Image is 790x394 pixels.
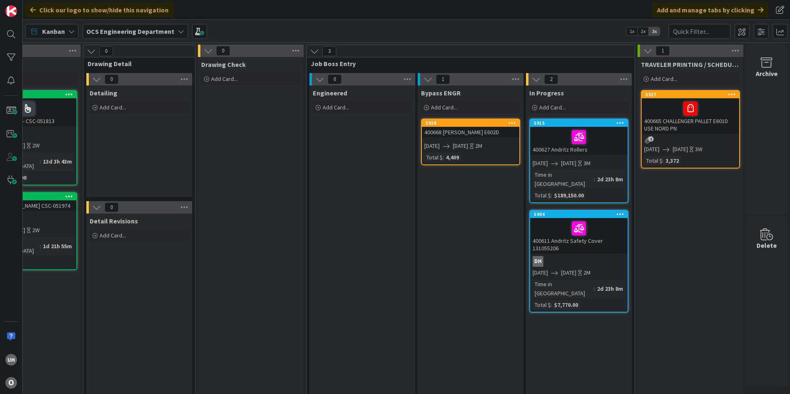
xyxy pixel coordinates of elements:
[534,211,628,217] div: 5904
[530,211,628,254] div: 5904400611 Andritz Safety Cover 131055206
[642,98,739,134] div: 400665 CHALLENGER PALLET E601D USE NORD PN
[656,46,670,56] span: 1
[533,268,548,277] span: [DATE]
[32,141,40,150] div: 2W
[533,170,594,188] div: Time in [GEOGRAPHIC_DATA]
[552,300,580,309] div: $7,770.00
[626,27,638,36] span: 1x
[757,240,777,250] div: Delete
[328,74,342,84] span: 0
[322,46,336,56] span: 3
[638,27,649,36] span: 2x
[42,26,65,36] span: Kanban
[99,46,113,56] span: 0
[444,153,461,162] div: 4,409
[216,46,230,56] span: 0
[533,191,551,200] div: Total $
[539,104,566,111] span: Add Card...
[664,156,681,165] div: 3,372
[533,256,543,267] div: DH
[695,145,702,154] div: 3W
[5,377,17,389] div: O
[311,59,624,68] span: Job Boss Entry
[594,284,595,293] span: :
[5,5,17,17] img: Visit kanbanzone.com
[5,354,17,366] div: uh
[436,74,450,84] span: 1
[551,191,552,200] span: :
[475,142,482,150] div: 2M
[644,156,662,165] div: Total $
[530,256,628,267] div: DH
[649,27,660,36] span: 3x
[421,89,461,97] span: Bypass ENGR
[594,175,595,184] span: :
[530,127,628,155] div: 400627 Andritz Rollers
[41,157,74,166] div: 13d 3h 43m
[645,92,739,97] div: 5937
[583,268,590,277] div: 2M
[453,142,468,150] span: [DATE]
[25,2,174,17] div: Click our logo to show/hide this navigation
[583,159,590,168] div: 3M
[642,91,739,134] div: 5937400665 CHALLENGER PALLET E601D USE NORD PN
[544,74,558,84] span: 2
[561,268,576,277] span: [DATE]
[530,218,628,254] div: 400611 Andritz Safety Cover 131055206
[644,145,659,154] span: [DATE]
[642,91,739,98] div: 5937
[105,202,119,212] span: 0
[422,119,519,138] div: 5938400668 [PERSON_NAME] E602D
[530,211,628,218] div: 5904
[673,145,688,154] span: [DATE]
[105,74,119,84] span: 0
[424,153,443,162] div: Total $
[648,136,654,142] span: 1
[443,153,444,162] span: :
[595,175,625,184] div: 2d 23h 8m
[551,300,552,309] span: :
[90,89,117,97] span: Detailing
[426,120,519,126] div: 5938
[533,300,551,309] div: Total $
[88,59,185,68] span: Drawing Detail
[422,119,519,127] div: 5938
[533,280,594,298] div: Time in [GEOGRAPHIC_DATA]
[40,157,41,166] span: :
[100,232,126,239] span: Add Card...
[552,191,586,200] div: $189,150.00
[662,156,664,165] span: :
[561,159,576,168] span: [DATE]
[422,127,519,138] div: 400668 [PERSON_NAME] E602D
[431,104,457,111] span: Add Card...
[323,104,349,111] span: Add Card...
[32,226,40,235] div: 2W
[201,60,246,69] span: Drawing Check
[669,24,731,39] input: Quick Filter...
[41,242,74,251] div: 1d 21h 55m
[86,27,174,36] b: OCS Engineering Department
[529,89,564,97] span: In Progress
[756,69,778,78] div: Archive
[100,104,126,111] span: Add Card...
[530,119,628,127] div: 5915
[211,75,238,83] span: Add Card...
[652,2,769,17] div: Add and manage tabs by clicking
[530,119,628,155] div: 5915400627 Andritz Rollers
[533,159,548,168] span: [DATE]
[534,120,628,126] div: 5915
[90,217,138,225] span: Detail Revisions
[424,142,440,150] span: [DATE]
[641,60,740,69] span: TRAVELER PRINTING / SCHEDULING
[651,75,677,83] span: Add Card...
[313,89,347,97] span: Engineered
[595,284,625,293] div: 2d 23h 8m
[40,242,41,251] span: :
